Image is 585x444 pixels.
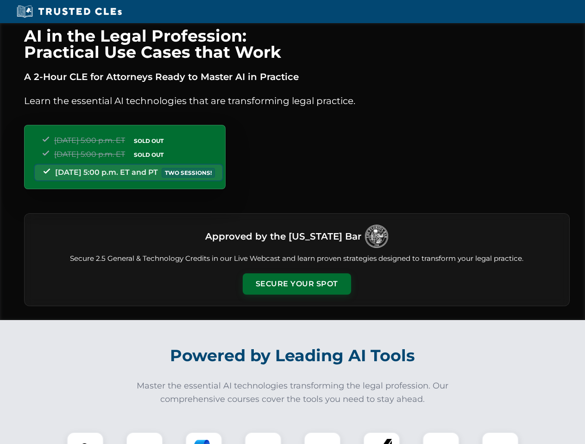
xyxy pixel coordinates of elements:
span: SOLD OUT [131,150,167,160]
h3: Approved by the [US_STATE] Bar [205,228,361,245]
p: A 2-Hour CLE for Attorneys Ready to Master AI in Practice [24,69,570,84]
span: SOLD OUT [131,136,167,146]
h2: Powered by Leading AI Tools [36,339,549,372]
p: Master the essential AI technologies transforming the legal profession. Our comprehensive courses... [131,379,455,406]
h1: AI in the Legal Profession: Practical Use Cases that Work [24,28,570,60]
button: Secure Your Spot [243,273,351,295]
img: Trusted CLEs [14,5,125,18]
p: Learn the essential AI technologies that are transforming legal practice. [24,93,570,108]
img: Logo [365,225,388,248]
p: Secure 2.5 General & Technology Credits in our Live Webcast and learn proven strategies designed ... [36,253,558,264]
span: [DATE] 5:00 p.m. ET [54,136,125,145]
span: [DATE] 5:00 p.m. ET [54,150,125,159]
